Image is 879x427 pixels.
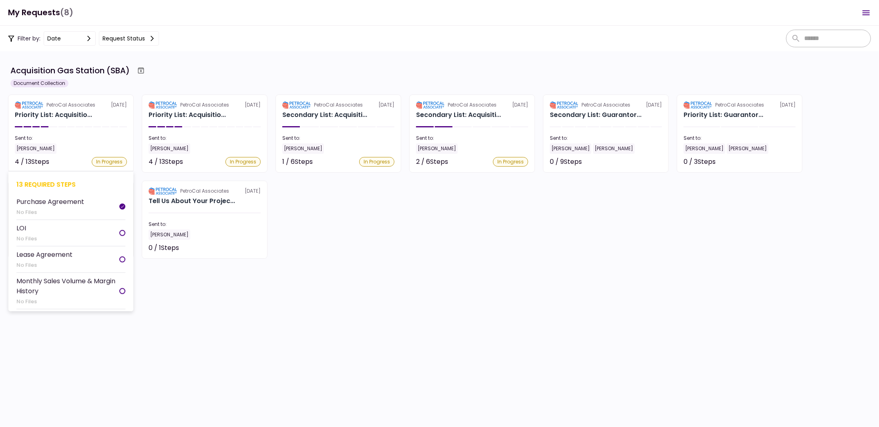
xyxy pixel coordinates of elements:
[684,101,796,109] div: [DATE]
[225,243,261,253] div: Not started
[99,31,159,46] button: Request status
[15,143,56,154] div: [PERSON_NAME]
[149,143,190,154] div: [PERSON_NAME]
[16,223,37,233] div: LOI
[448,101,497,109] div: PetroCal Associates
[282,110,367,120] div: Secondary List: Acquisition Borrowing Entity/Subject Site Checklist (SBA) Bellflower Site
[282,101,394,109] div: [DATE]
[10,79,68,87] div: Document Collection
[15,101,43,109] img: Partner logo
[8,31,159,46] div: Filter by:
[684,135,796,142] div: Sent to:
[180,101,229,109] div: PetroCal Associates
[314,101,363,109] div: PetroCal Associates
[416,101,528,109] div: [DATE]
[550,135,662,142] div: Sent to:
[16,261,72,269] div: No Files
[149,101,177,109] img: Partner logo
[15,135,127,142] div: Sent to:
[581,101,630,109] div: PetroCal Associates
[550,143,591,154] div: [PERSON_NAME]
[149,187,177,195] img: Partner logo
[16,298,119,306] div: No Files
[550,101,662,109] div: [DATE]
[149,221,261,228] div: Sent to:
[225,157,261,167] div: In Progress
[684,157,716,167] div: 0 / 3 Steps
[416,101,445,109] img: Partner logo
[149,187,261,195] div: [DATE]
[134,63,148,78] button: Archive workflow
[149,135,261,142] div: Sent to:
[92,157,127,167] div: In Progress
[550,110,642,120] div: Secondary List: Guarantor Checklist (SBA) for Pouya Gas Station Acquisition
[15,110,92,120] div: Priority List: Acquisition Borrowing Entity/Subject Site Checklist - Gas Station (SBA) Bellflower...
[180,187,229,195] div: PetroCal Associates
[727,143,768,154] div: [PERSON_NAME]
[760,157,796,167] div: Not started
[282,157,313,167] div: 1 / 6 Steps
[359,157,394,167] div: In Progress
[684,143,725,154] div: [PERSON_NAME]
[16,250,72,260] div: Lease Agreement
[47,34,61,43] div: date
[282,135,394,142] div: Sent to:
[416,157,448,167] div: 2 / 6 Steps
[149,196,235,206] div: Tell Us About Your Project Questionnaire
[857,3,876,22] button: Open menu
[149,110,226,120] div: Priority List: Acquisition Borrowing Entity/Subject Site Checklist - Gas Station (SBA) Northridge...
[44,31,96,46] button: date
[416,110,501,120] div: Secondary List: Acquisition Borrowing Entity/Subject Site Checklist (SBA) Northridge Site
[149,157,183,167] div: 4 / 13 Steps
[416,135,528,142] div: Sent to:
[416,143,458,154] div: [PERSON_NAME]
[16,276,119,296] div: Monthly Sales Volume & Margin History
[16,197,84,207] div: Purchase Agreement
[60,4,73,21] span: (8)
[684,110,763,120] div: Priority List: Guarantor Checklist (SBA) for Pouya Gas Station Acquisition
[593,143,635,154] div: [PERSON_NAME]
[10,64,130,77] div: Acquisition Gas Station (SBA)
[550,157,582,167] div: 0 / 9 Steps
[282,143,324,154] div: [PERSON_NAME]
[493,157,528,167] div: In Progress
[149,243,179,253] div: 0 / 1 Steps
[715,101,764,109] div: PetroCal Associates
[684,101,712,109] img: Partner logo
[16,179,125,189] div: 13 required steps
[149,101,261,109] div: [DATE]
[16,235,37,243] div: No Files
[626,157,662,167] div: Not started
[282,101,311,109] img: Partner logo
[15,101,127,109] div: [DATE]
[550,101,578,109] img: Partner logo
[46,101,95,109] div: PetroCal Associates
[16,208,84,216] div: No Files
[15,157,49,167] div: 4 / 13 Steps
[149,230,190,240] div: [PERSON_NAME]
[8,4,73,21] h1: My Requests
